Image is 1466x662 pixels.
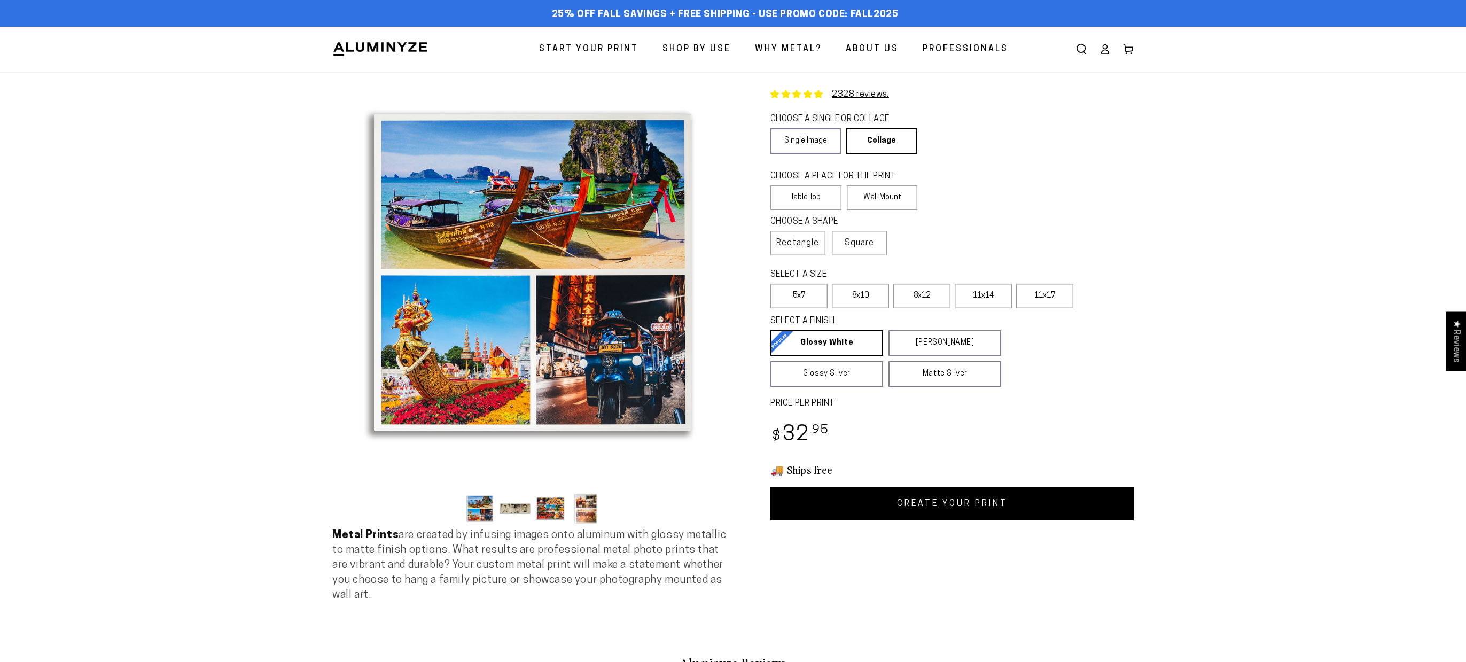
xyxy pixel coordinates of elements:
a: Single Image [770,128,841,154]
a: Why Metal? [747,35,830,64]
span: Square [845,237,874,250]
bdi: 32 [770,425,829,446]
a: Glossy White [770,330,883,356]
label: 8x12 [893,284,950,308]
span: Shop By Use [662,42,731,57]
label: 8x10 [832,284,889,308]
legend: CHOOSE A SINGLE OR COLLAGE [770,113,907,126]
a: [PERSON_NAME] [888,330,1001,356]
button: Load image 2 in gallery view [499,492,531,525]
legend: CHOOSE A PLACE FOR THE PRINT [770,170,908,183]
label: 11x17 [1016,284,1073,308]
legend: SELECT A SIZE [770,269,984,281]
label: 11x14 [955,284,1012,308]
span: Start Your Print [539,42,638,57]
summary: Search our site [1070,37,1093,61]
legend: CHOOSE A SHAPE [770,216,877,228]
label: PRICE PER PRINT [770,398,1134,410]
a: CREATE YOUR PRINT [770,487,1134,520]
span: Why Metal? [755,42,822,57]
a: Professionals [915,35,1016,64]
legend: SELECT A FINISH [770,315,976,328]
a: 2328 reviews. [832,90,889,99]
media-gallery: Gallery Viewer [332,72,733,528]
span: Professionals [923,42,1008,57]
button: Load image 4 in gallery view [570,492,602,525]
a: Start Your Print [531,35,646,64]
h3: 🚚 Ships free [770,463,1134,477]
div: Click to open Judge.me floating reviews tab [1446,311,1466,371]
strong: Metal Prints [332,530,399,541]
button: Load image 3 in gallery view [534,492,566,525]
label: Table Top [770,185,841,210]
a: Collage [846,128,917,154]
span: About Us [846,42,899,57]
label: 5x7 [770,284,828,308]
a: Matte Silver [888,361,1001,387]
img: Aluminyze [332,41,428,57]
a: Shop By Use [654,35,739,64]
button: Load image 1 in gallery view [464,492,496,525]
span: $ [772,430,781,444]
a: Glossy Silver [770,361,883,387]
span: 25% off FALL Savings + Free Shipping - Use Promo Code: FALL2025 [552,9,899,21]
span: Rectangle [776,237,819,250]
label: Wall Mount [847,185,918,210]
a: About Us [838,35,907,64]
sup: .95 [809,424,829,437]
span: are created by infusing images onto aluminum with glossy metallic to matte finish options. What r... [332,530,726,601]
